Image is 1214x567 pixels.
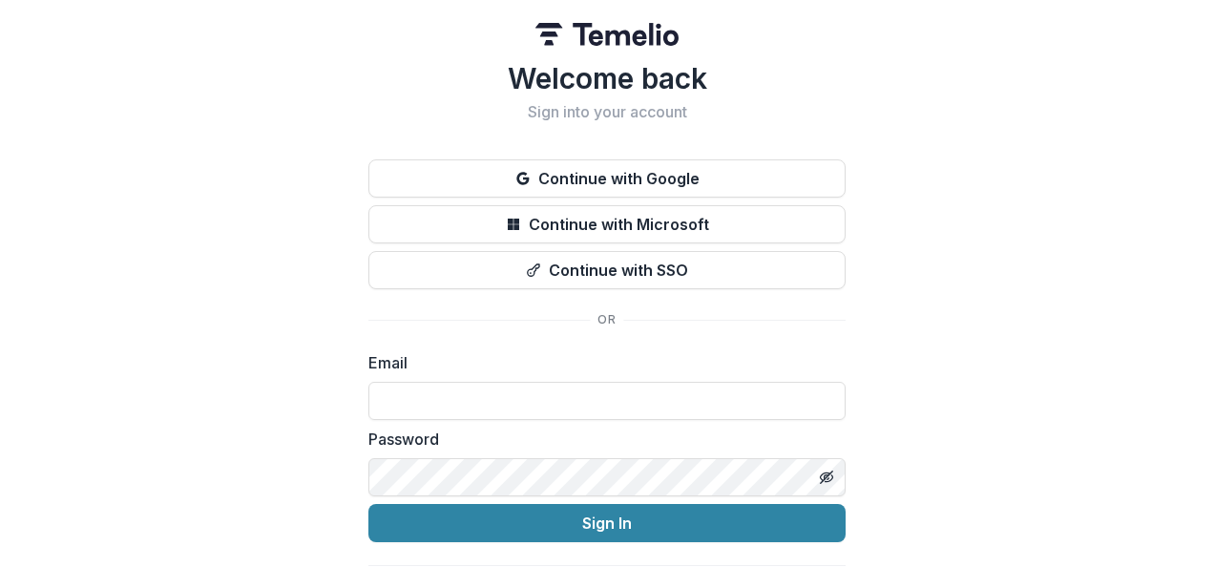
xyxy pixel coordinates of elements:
button: Continue with Microsoft [368,205,846,243]
button: Sign In [368,504,846,542]
img: Temelio [535,23,679,46]
label: Password [368,428,834,451]
label: Email [368,351,834,374]
button: Continue with SSO [368,251,846,289]
h1: Welcome back [368,61,846,95]
h2: Sign into your account [368,103,846,121]
button: Continue with Google [368,159,846,198]
button: Toggle password visibility [811,462,842,493]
